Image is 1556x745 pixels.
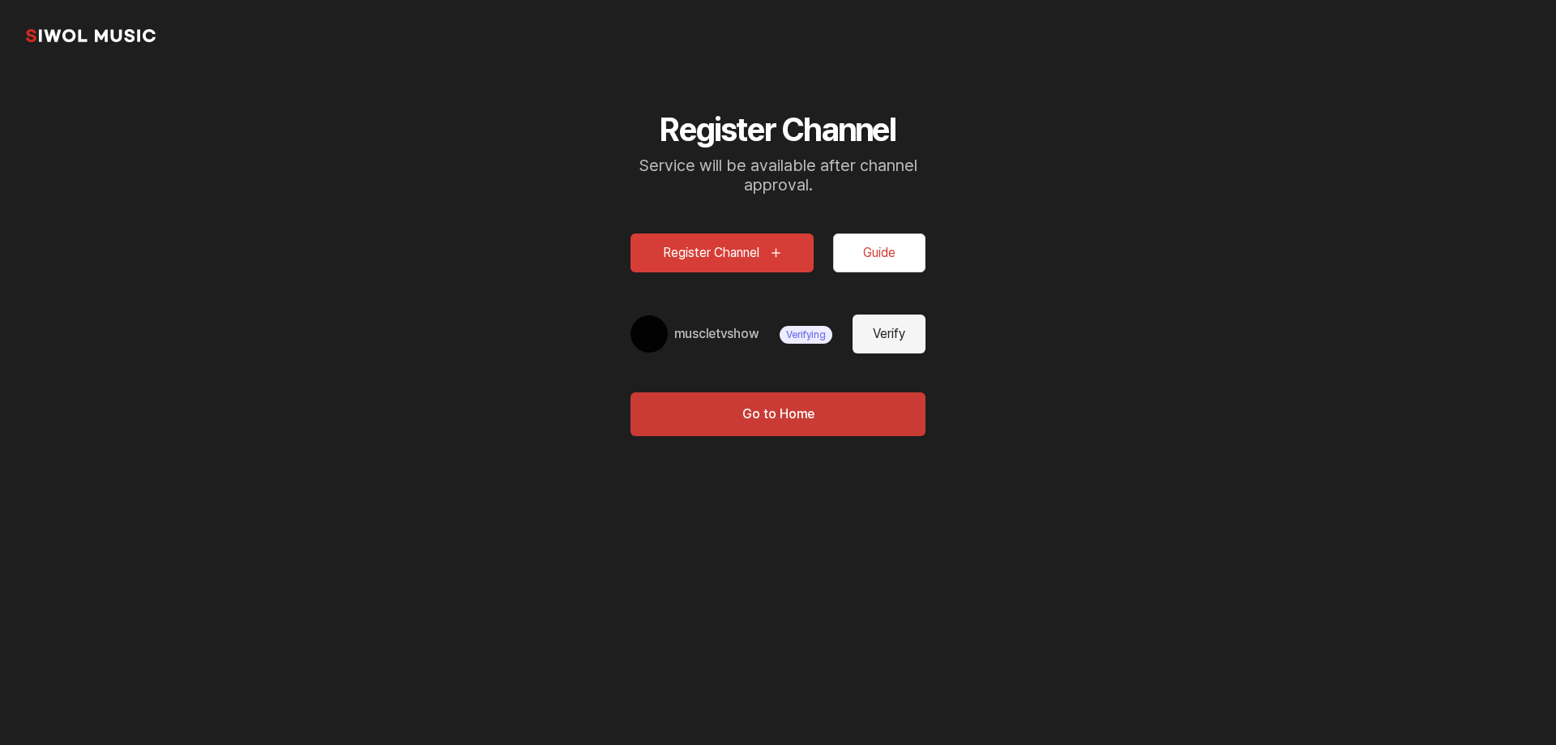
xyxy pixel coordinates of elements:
[674,324,759,344] a: muscletvshow
[631,156,925,195] p: Service will be available after channel approval.
[631,392,925,436] button: Go to Home
[833,233,925,272] button: Guide
[780,326,832,344] span: Verifying
[853,315,925,353] button: Verify
[631,315,668,353] img: 채널 프로필 이미지
[631,233,814,272] button: Register Channel
[631,110,925,149] h2: Register Channel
